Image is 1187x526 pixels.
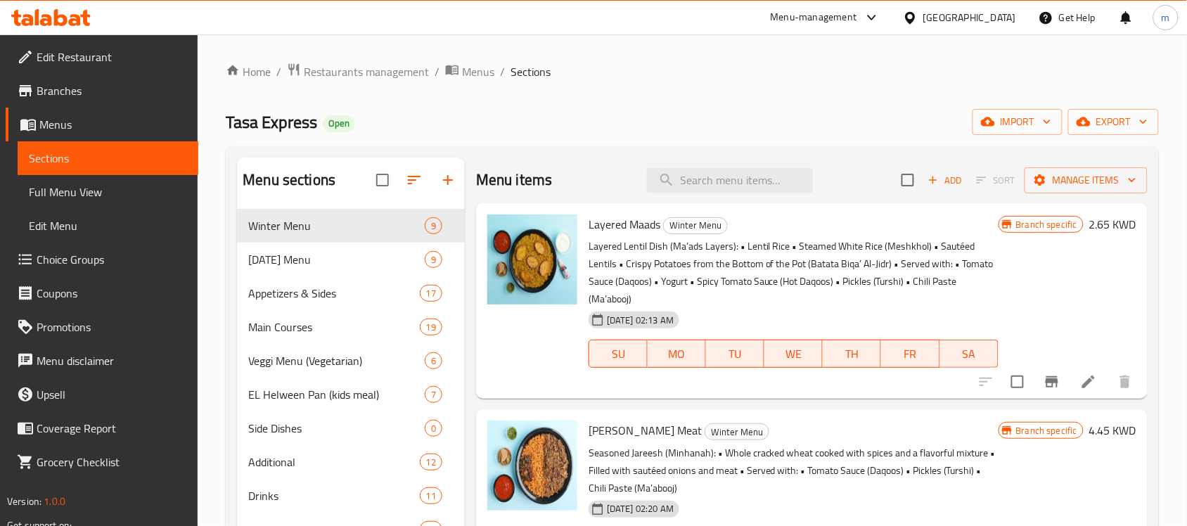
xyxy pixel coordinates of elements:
[323,117,355,129] span: Open
[6,276,198,310] a: Coupons
[237,445,465,479] div: Additional12
[601,314,679,327] span: [DATE] 02:13 AM
[706,340,764,368] button: TU
[6,108,198,141] a: Menus
[500,63,505,80] li: /
[39,116,187,133] span: Menus
[6,74,198,108] a: Branches
[248,352,425,369] span: Veggi Menu (Vegetarian)
[923,10,1016,25] div: [GEOGRAPHIC_DATA]
[984,113,1051,131] span: import
[511,63,551,80] span: Sections
[1089,421,1136,440] h6: 4.45 KWD
[37,319,187,335] span: Promotions
[6,344,198,378] a: Menu disclaimer
[653,344,700,364] span: MO
[237,310,465,344] div: Main Courses19
[1079,113,1148,131] span: export
[7,492,41,511] span: Version:
[425,352,442,369] div: items
[37,386,187,403] span: Upsell
[420,319,442,335] div: items
[431,163,465,197] button: Add section
[940,340,999,368] button: SA
[425,217,442,234] div: items
[29,217,187,234] span: Edit Menu
[893,165,923,195] span: Select section
[237,411,465,445] div: Side Dishes0
[6,40,198,74] a: Edit Restaurant
[248,285,419,302] span: Appetizers & Sides
[425,420,442,437] div: items
[420,487,442,504] div: items
[1080,373,1097,390] a: Edit menu item
[705,423,769,440] div: Winter Menu
[771,9,857,26] div: Menu-management
[248,420,425,437] span: Side Dishes
[425,386,442,403] div: items
[589,214,660,235] span: Layered Maads
[881,340,939,368] button: FR
[476,169,553,191] h2: Menu items
[926,172,964,188] span: Add
[968,169,1025,191] span: Select section first
[37,454,187,470] span: Grocery Checklist
[37,420,187,437] span: Coverage Report
[823,340,881,368] button: TH
[18,175,198,209] a: Full Menu View
[18,141,198,175] a: Sections
[226,63,271,80] a: Home
[1162,10,1170,25] span: m
[248,251,425,268] div: Ramadan Menu
[237,378,465,411] div: EL Helween Pan (kids meal)7
[323,115,355,132] div: Open
[248,319,419,335] span: Main Courses
[248,454,419,470] span: Additional
[973,109,1063,135] button: import
[368,165,397,195] span: Select all sections
[712,344,759,364] span: TU
[425,219,442,233] span: 9
[1089,214,1136,234] h6: 2.65 KWD
[248,386,425,403] span: EL Helween Pan (kids meal)
[887,344,934,364] span: FR
[29,150,187,167] span: Sections
[487,421,577,511] img: Jareesh Mnahnah Meat
[1010,424,1083,437] span: Branch specific
[421,287,442,300] span: 17
[37,82,187,99] span: Branches
[589,238,999,308] p: Layered Lentil Dish (Ma’ads Layers): • Lentil Rice • Steamed White Rice (Meshkhol) • Sautéed Lent...
[1036,172,1136,189] span: Manage items
[226,63,1159,81] nav: breadcrumb
[425,422,442,435] span: 0
[589,420,702,441] span: [PERSON_NAME] Meat
[601,502,679,515] span: [DATE] 02:20 AM
[647,168,813,193] input: search
[770,344,817,364] span: WE
[44,492,65,511] span: 1.0.0
[589,340,648,368] button: SU
[1108,365,1142,399] button: delete
[445,63,494,81] a: Menus
[37,49,187,65] span: Edit Restaurant
[425,253,442,267] span: 9
[6,310,198,344] a: Promotions
[923,169,968,191] button: Add
[425,251,442,268] div: items
[287,63,429,81] a: Restaurants management
[421,321,442,334] span: 19
[237,479,465,513] div: Drinks11
[764,340,823,368] button: WE
[6,445,198,479] a: Grocery Checklist
[946,344,993,364] span: SA
[18,209,198,243] a: Edit Menu
[37,251,187,268] span: Choice Groups
[248,487,419,504] span: Drinks
[248,217,425,234] span: Winter Menu
[276,63,281,80] li: /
